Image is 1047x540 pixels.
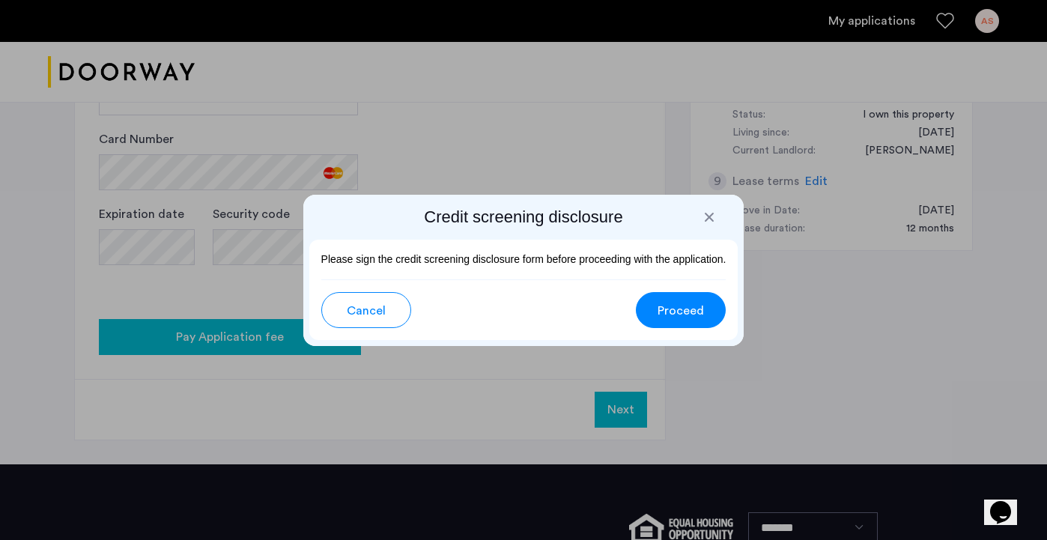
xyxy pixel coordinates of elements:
button: button [636,292,726,328]
span: Cancel [347,302,386,320]
span: Proceed [658,302,704,320]
p: Please sign the credit screening disclosure form before proceeding with the application. [321,252,726,267]
iframe: chat widget [984,480,1032,525]
h2: Credit screening disclosure [309,207,738,228]
button: button [321,292,411,328]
